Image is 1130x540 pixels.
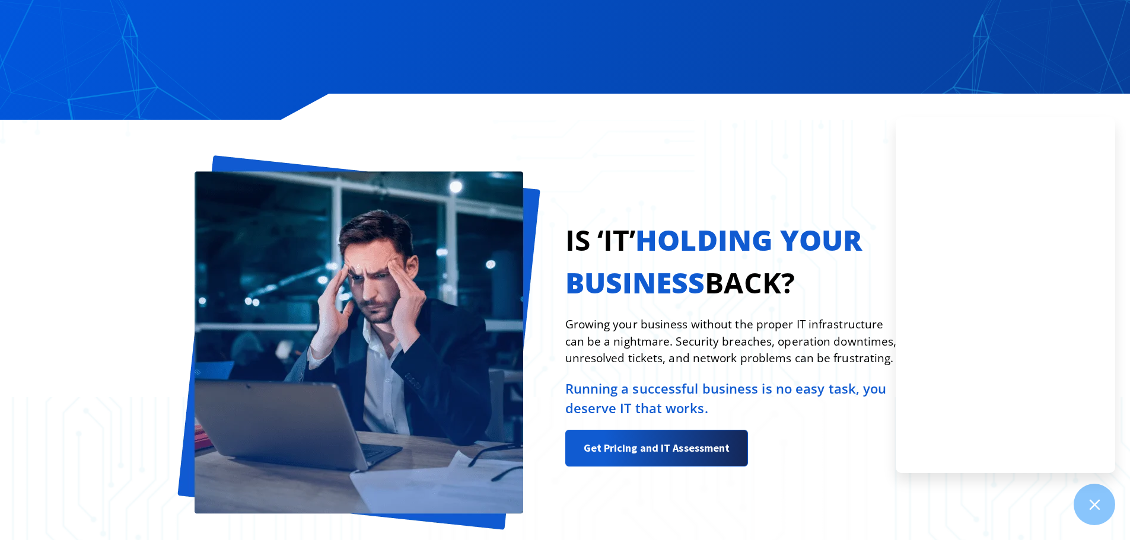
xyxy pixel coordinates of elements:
span: Get Pricing and IT Assessment [584,436,730,460]
p: Running a successful business is no easy task, you deserve IT that works. [565,379,900,418]
a: Get Pricing and IT Assessment [565,430,749,466]
strong: holding your business [565,221,862,302]
h2: Is ‘IT’ back? [565,219,900,304]
iframe: Chatgenie Messenger [896,117,1115,473]
img: Best IT infrastructure Services in NJ - Digacore [177,155,540,530]
p: Growing your business without the proper IT infrastructure can be a nightmare. Security breaches,... [565,316,900,367]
